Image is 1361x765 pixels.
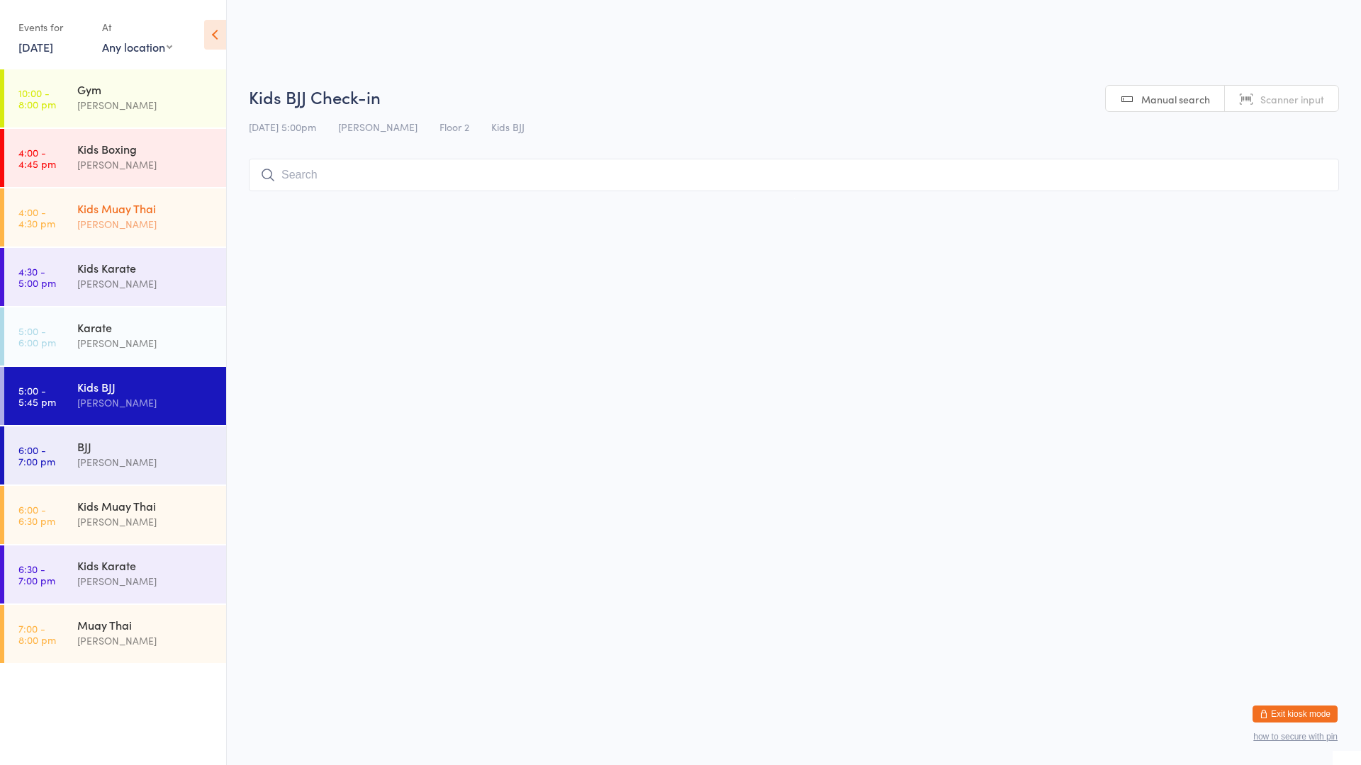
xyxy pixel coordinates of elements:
span: Manual search [1141,92,1210,106]
div: Events for [18,16,88,39]
div: [PERSON_NAME] [77,335,214,351]
a: [DATE] [18,39,53,55]
span: Scanner input [1260,92,1324,106]
div: BJJ [77,438,214,454]
span: [PERSON_NAME] [338,120,418,134]
button: Exit kiosk mode [1253,705,1338,722]
a: 4:00 -4:45 pmKids Boxing[PERSON_NAME] [4,129,226,187]
a: 7:00 -8:00 pmMuay Thai[PERSON_NAME] [4,605,226,663]
div: [PERSON_NAME] [77,157,214,173]
time: 10:00 - 8:00 pm [18,87,56,110]
div: [PERSON_NAME] [77,633,214,649]
button: how to secure with pin [1253,732,1338,742]
a: 4:00 -4:30 pmKids Muay Thai[PERSON_NAME] [4,188,226,246]
div: Kids BJJ [77,379,214,395]
time: 6:00 - 6:30 pm [18,504,55,526]
a: 5:00 -6:00 pmKarate[PERSON_NAME] [4,307,226,365]
h2: Kids BJJ Check-in [249,85,1339,108]
time: 4:00 - 4:30 pm [18,206,55,229]
time: 4:30 - 5:00 pm [18,266,56,288]
div: [PERSON_NAME] [77,514,214,530]
div: [PERSON_NAME] [77,276,214,292]
div: Karate [77,319,214,335]
time: 5:00 - 6:00 pm [18,325,56,348]
div: [PERSON_NAME] [77,573,214,589]
div: Any location [102,39,172,55]
div: Kids Muay Thai [77,498,214,514]
a: 6:30 -7:00 pmKids Karate[PERSON_NAME] [4,545,226,603]
div: Kids Boxing [77,141,214,157]
div: [PERSON_NAME] [77,97,214,113]
a: 6:00 -7:00 pmBJJ[PERSON_NAME] [4,426,226,484]
input: Search [249,159,1339,191]
a: 4:30 -5:00 pmKids Karate[PERSON_NAME] [4,248,226,306]
span: Kids BJJ [491,120,525,134]
div: Muay Thai [77,617,214,633]
a: 5:00 -5:45 pmKids BJJ[PERSON_NAME] [4,367,226,425]
time: 6:30 - 7:00 pm [18,563,55,586]
time: 7:00 - 8:00 pm [18,623,56,645]
span: [DATE] 5:00pm [249,120,316,134]
div: Kids Muay Thai [77,200,214,216]
div: [PERSON_NAME] [77,216,214,232]
div: Kids Karate [77,260,214,276]
div: Gym [77,81,214,97]
time: 5:00 - 5:45 pm [18,385,56,407]
time: 4:00 - 4:45 pm [18,147,56,169]
div: [PERSON_NAME] [77,395,214,411]
div: At [102,16,172,39]
div: [PERSON_NAME] [77,454,214,470]
a: 10:00 -8:00 pmGym[PERSON_NAME] [4,69,226,127]
time: 6:00 - 7:00 pm [18,444,55,467]
span: Floor 2 [439,120,469,134]
a: 6:00 -6:30 pmKids Muay Thai[PERSON_NAME] [4,486,226,544]
div: Kids Karate [77,557,214,573]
